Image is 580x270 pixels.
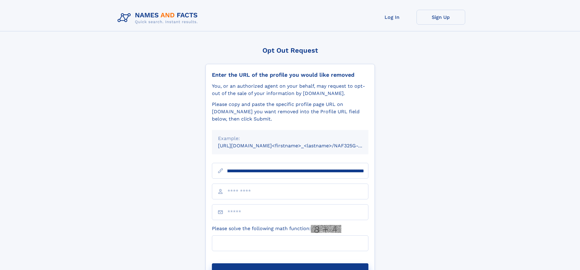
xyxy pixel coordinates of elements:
[368,10,417,25] a: Log In
[417,10,465,25] a: Sign Up
[212,72,368,78] div: Enter the URL of the profile you would like removed
[212,225,341,233] label: Please solve the following math function:
[218,135,362,142] div: Example:
[212,82,368,97] div: You, or an authorized agent on your behalf, may request to opt-out of the sale of your informatio...
[218,143,380,149] small: [URL][DOMAIN_NAME]<firstname>_<lastname>/NAF325G-xxxxxxxx
[115,10,203,26] img: Logo Names and Facts
[206,47,375,54] div: Opt Out Request
[212,101,368,123] div: Please copy and paste the specific profile page URL on [DOMAIN_NAME] you want removed into the Pr...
